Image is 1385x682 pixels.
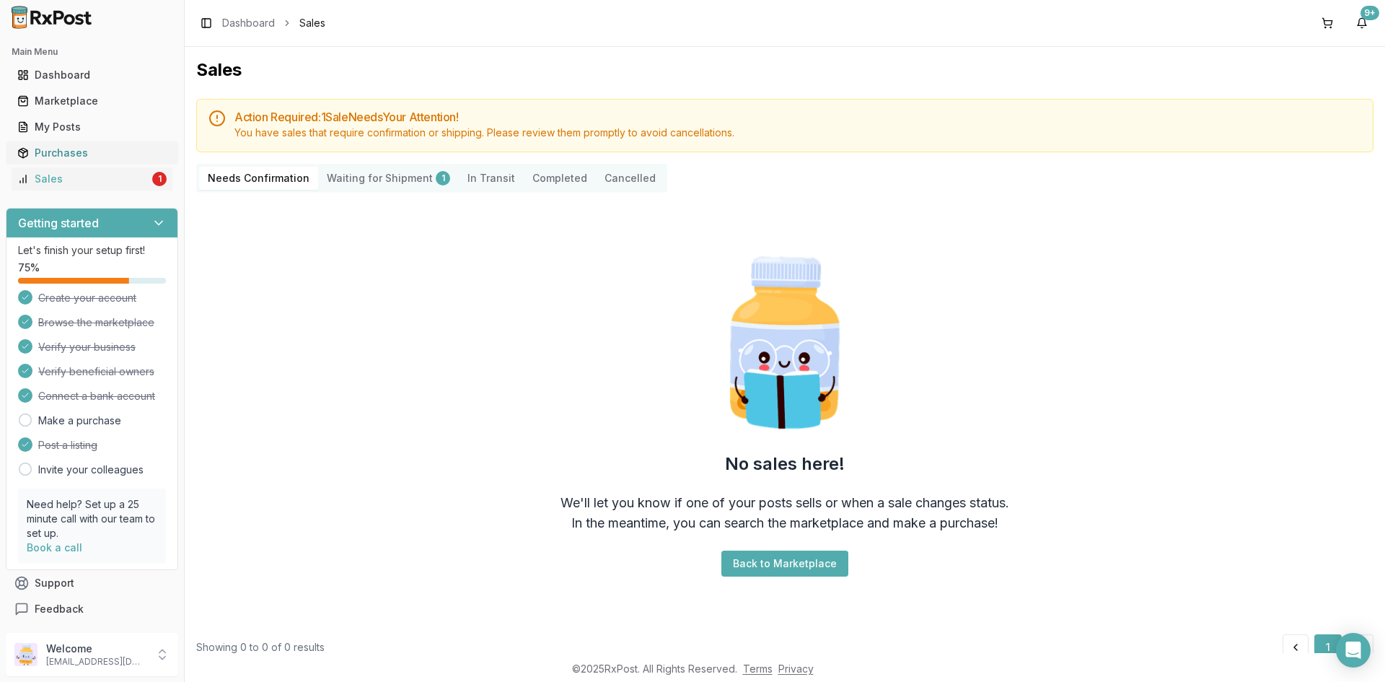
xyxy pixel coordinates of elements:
p: Welcome [46,642,146,656]
span: Verify your business [38,340,136,354]
a: Sales1 [12,166,172,192]
a: Marketplace [12,88,172,114]
button: Waiting for Shipment [318,167,459,190]
button: Dashboard [6,64,178,87]
button: Purchases [6,141,178,165]
button: Completed [524,167,596,190]
a: Invite your colleagues [38,463,144,477]
h2: Main Menu [12,46,172,58]
h5: Action Required: 1 Sale Need s Your Attention! [234,111,1361,123]
div: 1 [152,172,167,186]
span: Sales [299,16,325,30]
span: Connect a bank account [38,389,155,403]
p: Let's finish your setup first! [18,243,166,258]
span: 75 % [18,261,40,275]
div: Open Intercom Messenger [1336,633,1371,668]
a: Book a call [27,541,82,554]
a: Dashboard [222,16,275,30]
button: Marketplace [6,89,178,113]
p: Need help? Set up a 25 minute call with our team to set up. [27,497,157,541]
button: Needs Confirmation [199,167,318,190]
span: Feedback [35,602,84,616]
span: Browse the marketplace [38,315,154,330]
div: We'll let you know if one of your posts sells or when a sale changes status. [560,493,1009,513]
h3: Getting started [18,214,99,232]
a: Make a purchase [38,414,121,428]
button: Feedback [6,596,178,622]
span: Create your account [38,291,136,305]
a: Terms [743,663,773,675]
div: You have sales that require confirmation or shipping. Please review them promptly to avoid cancel... [234,126,1361,140]
button: 9+ [1350,12,1373,35]
button: In Transit [459,167,524,190]
span: Verify beneficial owners [38,364,154,379]
p: [EMAIL_ADDRESS][DOMAIN_NAME] [46,656,146,668]
img: Smart Pill Bottle [692,250,877,435]
a: Dashboard [12,62,172,88]
img: RxPost Logo [6,6,98,29]
div: Purchases [17,146,167,160]
div: Sales [17,172,149,186]
a: Privacy [778,663,814,675]
div: In the meantime, you can search the marketplace and make a purchase! [571,513,998,533]
img: User avatar [14,643,38,666]
div: My Posts [17,120,167,134]
div: 9+ [1360,6,1379,20]
nav: breadcrumb [222,16,325,30]
button: Cancelled [596,167,664,190]
a: Purchases [12,140,172,166]
div: Dashboard [17,68,167,82]
div: Showing 0 to 0 of 0 results [196,640,325,655]
button: 1 [1314,634,1342,660]
span: Post a listing [38,438,97,453]
button: Back to Marketplace [721,551,848,577]
h1: Sales [196,58,1373,82]
div: Marketplace [17,94,167,108]
button: My Posts [6,115,178,139]
div: 1 [436,171,450,185]
button: Sales1 [6,167,178,191]
a: My Posts [12,114,172,140]
button: Support [6,570,178,596]
h2: No sales here! [725,453,845,476]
